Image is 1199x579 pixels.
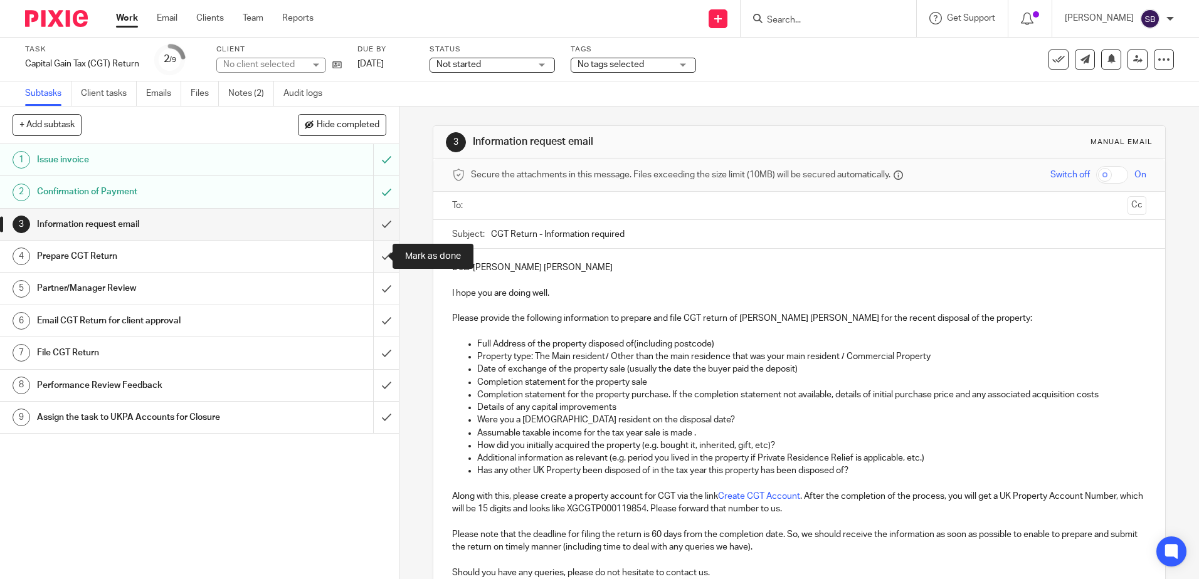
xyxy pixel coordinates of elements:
[37,150,253,169] h1: Issue invoice
[282,12,314,24] a: Reports
[578,60,644,69] span: No tags selected
[25,10,88,27] img: Pixie
[473,135,826,149] h1: Information request email
[37,408,253,427] h1: Assign the task to UKPA Accounts for Closure
[452,261,1146,274] p: Dear [PERSON_NAME] [PERSON_NAME]
[25,44,139,55] label: Task
[146,81,181,106] a: Emails
[157,12,177,24] a: Email
[477,350,1146,363] p: Property type: The Main resident/ Other than the main residence that was your main resident / Com...
[571,44,696,55] label: Tags
[298,114,386,135] button: Hide completed
[357,44,414,55] label: Due by
[477,389,1146,401] p: Completion statement for the property purchase. If the completion statement not available, detail...
[452,287,1146,300] p: I hope you are doing well.
[477,363,1146,375] p: Date of exchange of the property sale (usually the date the buyer paid the deposit)
[13,280,30,298] div: 5
[164,52,176,66] div: 2
[317,120,379,130] span: Hide completed
[169,56,176,63] small: /9
[13,216,30,233] div: 3
[37,215,253,234] h1: Information request email
[37,311,253,330] h1: Email CGT Return for client approval
[452,312,1146,325] p: Please provide the following information to prepare and file CGT return of [PERSON_NAME] [PERSON_...
[13,184,30,201] div: 2
[1134,169,1146,181] span: On
[477,414,1146,426] p: Were you a [DEMOGRAPHIC_DATA] resident on the disposal date?
[37,279,253,298] h1: Partner/Manager Review
[13,377,30,394] div: 8
[477,452,1146,464] p: Additional information as relevant (e.g. period you lived in the property if Private Residence Re...
[452,199,466,212] label: To:
[477,338,1146,350] p: Full Address of the property disposed of(including postcode)
[452,528,1146,554] p: Please note that the deadline for filing the return is 60 days from the completion date. So, we s...
[1065,12,1134,24] p: [PERSON_NAME]
[1091,137,1153,147] div: Manual email
[116,12,138,24] a: Work
[357,60,384,68] span: [DATE]
[477,376,1146,389] p: Completion statement for the property sale
[452,228,485,241] label: Subject:
[243,12,263,24] a: Team
[191,81,219,106] a: Files
[13,344,30,362] div: 7
[37,343,253,362] h1: File CGT Return
[477,401,1146,414] p: Details of any capital improvements
[1050,169,1090,181] span: Switch off
[452,566,1146,579] p: Should you have any queries, please do not hesitate to contact us.
[1128,196,1146,215] button: Cc
[283,81,332,106] a: Audit logs
[13,248,30,265] div: 4
[37,182,253,201] h1: Confirmation of Payment
[477,427,1146,439] p: Assumable taxable income for the tax year sale is made .
[471,169,890,181] span: Secure the attachments in this message. Files exceeding the size limit (10MB) will be secured aut...
[37,376,253,395] h1: Performance Review Feedback
[477,464,1146,477] p: Has any other UK Property been disposed of in the tax year this property has been disposed of?
[477,439,1146,452] p: How did you initially acquired the property (e.g. bought it, inherited, gift, etc)?
[13,409,30,426] div: 9
[452,490,1146,516] p: Along with this, please create a property account for CGT via the link . After the completion of ...
[947,14,995,23] span: Get Support
[81,81,137,106] a: Client tasks
[25,81,71,106] a: Subtasks
[196,12,224,24] a: Clients
[223,58,305,71] div: No client selected
[718,492,800,501] a: Create CGT Account
[436,60,481,69] span: Not started
[216,44,342,55] label: Client
[13,114,82,135] button: + Add subtask
[430,44,555,55] label: Status
[446,132,466,152] div: 3
[228,81,274,106] a: Notes (2)
[1140,9,1160,29] img: svg%3E
[37,247,253,266] h1: Prepare CGT Return
[13,312,30,330] div: 6
[13,151,30,169] div: 1
[766,15,879,26] input: Search
[25,58,139,70] div: Capital Gain Tax (CGT) Return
